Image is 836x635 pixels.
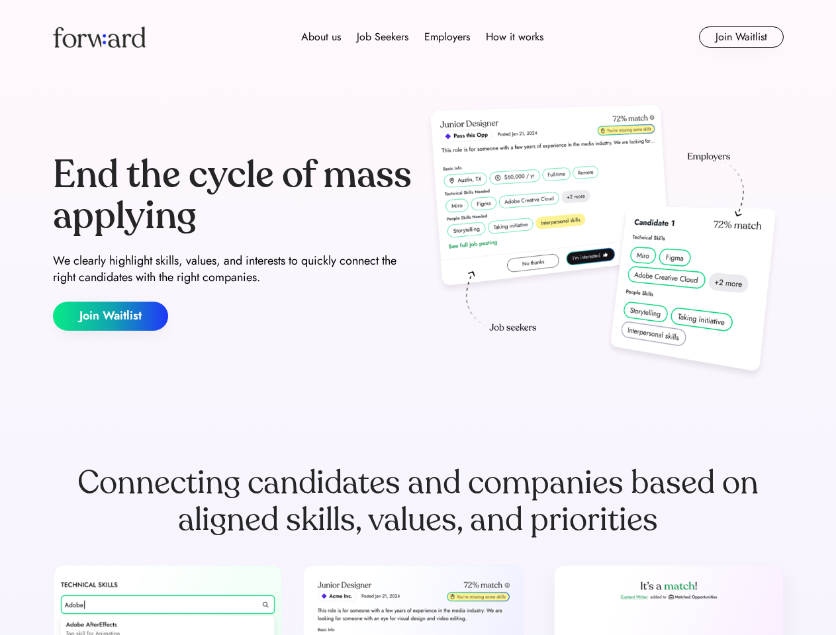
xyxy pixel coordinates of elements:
div: We clearly highlight skills, values, and interests to quickly connect the right candidates with t... [53,253,413,286]
div: End the cycle of mass applying [53,155,413,236]
button: Join Waitlist [53,302,168,331]
div: About us [301,29,341,45]
img: hero-image.png [424,101,784,385]
button: Join Waitlist [699,26,784,48]
div: Employers [424,29,470,45]
div: Connecting candidates and companies based on aligned skills, values, and priorities [53,464,784,538]
img: Forward logo [53,26,146,48]
div: Job Seekers [357,29,408,45]
div: How it works [486,29,543,45]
